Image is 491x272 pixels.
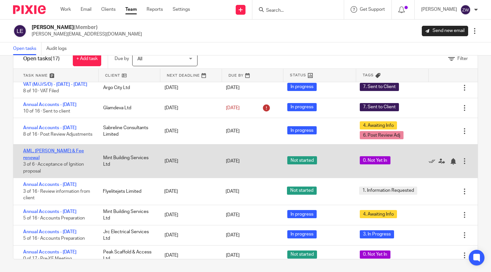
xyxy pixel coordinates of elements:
span: Status [290,72,306,78]
span: [DATE] [226,253,240,258]
a: Annual Accounts - [DATE] [23,250,76,254]
span: Not started [287,156,317,164]
span: [DATE] [226,85,240,90]
a: Reports [147,6,163,13]
span: [DATE] [226,233,240,237]
div: [DATE] [158,81,219,94]
p: [PERSON_NAME] [421,6,457,13]
a: Send new email [422,26,468,36]
span: [DATE] [226,213,240,217]
div: [DATE] [158,101,219,114]
span: In progress [287,103,317,111]
div: [DATE] [158,208,219,221]
span: In progress [287,126,317,134]
span: [DATE] [226,159,240,163]
p: [PERSON_NAME][EMAIL_ADDRESS][DOMAIN_NAME] [32,31,142,38]
img: Pixie [13,5,46,14]
span: 0. Not Yet In [360,250,390,259]
a: Team [125,6,137,13]
span: In progress [287,210,317,218]
span: Tags [363,72,374,78]
h1: Open tasks [23,55,60,62]
div: Flyelitejets Limited [96,185,158,198]
span: All [137,57,142,61]
a: Annual Accounts - [DATE] [23,230,76,234]
a: Annual Accounts - [DATE] [23,182,76,187]
div: [DATE] [158,125,219,138]
span: 3 of 6 · Acceptance of Ignition proposal [23,162,84,174]
span: 8 of 16 · Post Review Adjustments [23,132,92,137]
span: Not started [287,250,317,259]
img: svg%3E [13,24,27,38]
span: 0 of 17 · Pre-YE Meeting [23,256,72,261]
span: Get Support [360,7,385,12]
span: 7. Sent to Client [360,83,399,91]
a: AML, [PERSON_NAME] & Fee renewal [23,149,84,160]
span: 5 of 16 · Accounts Preparation [23,236,85,241]
div: Mint Building Services Ltd [97,205,158,225]
span: In progress [287,83,317,91]
a: Audit logs [46,42,71,55]
span: Filter [457,56,468,61]
a: Settings [173,6,190,13]
span: [DATE] [226,129,240,133]
div: [DATE] [158,155,219,168]
a: Annual Accounts - [DATE] [23,209,76,214]
div: Jrc Electrical Services Ltd [97,225,158,245]
a: Work [60,6,71,13]
div: [DATE] [158,249,219,262]
a: Annual Accounts - [DATE] [23,126,76,130]
div: Argo City Ltd [97,81,158,94]
div: [DATE] [158,185,219,198]
span: Not started [287,187,317,195]
div: Mint Building Services Ltd [97,151,158,171]
img: svg%3E [460,5,471,15]
a: VAT (M/J/S/D) - [DATE] - [DATE] [23,82,87,87]
h2: [PERSON_NAME] [32,24,142,31]
span: 3. In Progress [360,230,394,238]
span: 10 of 16 · Sent to client [23,109,70,113]
div: Peak Scaffold & Access Ltd [97,246,158,265]
div: Sabreline Consultants Limited [97,121,158,141]
span: 0. Not Yet In [360,156,390,164]
span: 5 of 16 · Accounts Preparation [23,216,85,220]
input: Search [265,8,324,14]
p: Due by [115,55,129,62]
span: In progress [287,230,317,238]
span: 3 of 16 · Review information from client [23,189,90,201]
a: Annual Accounts - [DATE] [23,102,76,107]
span: (17) [51,56,60,61]
a: + Add task [73,52,101,66]
a: Email [81,6,91,13]
span: 4. Awaiting Info [360,210,397,218]
a: Mark as done [429,158,438,164]
span: [DATE] [226,106,240,110]
span: 4. Awaiting Info [360,121,397,129]
span: 7. Sent to Client [360,103,399,111]
span: 6. Post Review Adj [360,131,404,139]
div: [DATE] [158,229,219,242]
span: 8 of 10 · VAT Filed [23,89,59,93]
a: Open tasks [13,42,41,55]
a: Clients [101,6,116,13]
span: [DATE] [226,189,239,194]
span: (Member) [74,25,98,30]
div: Glamdeva Ltd [97,101,158,114]
span: 1. Information Requested [359,187,417,195]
